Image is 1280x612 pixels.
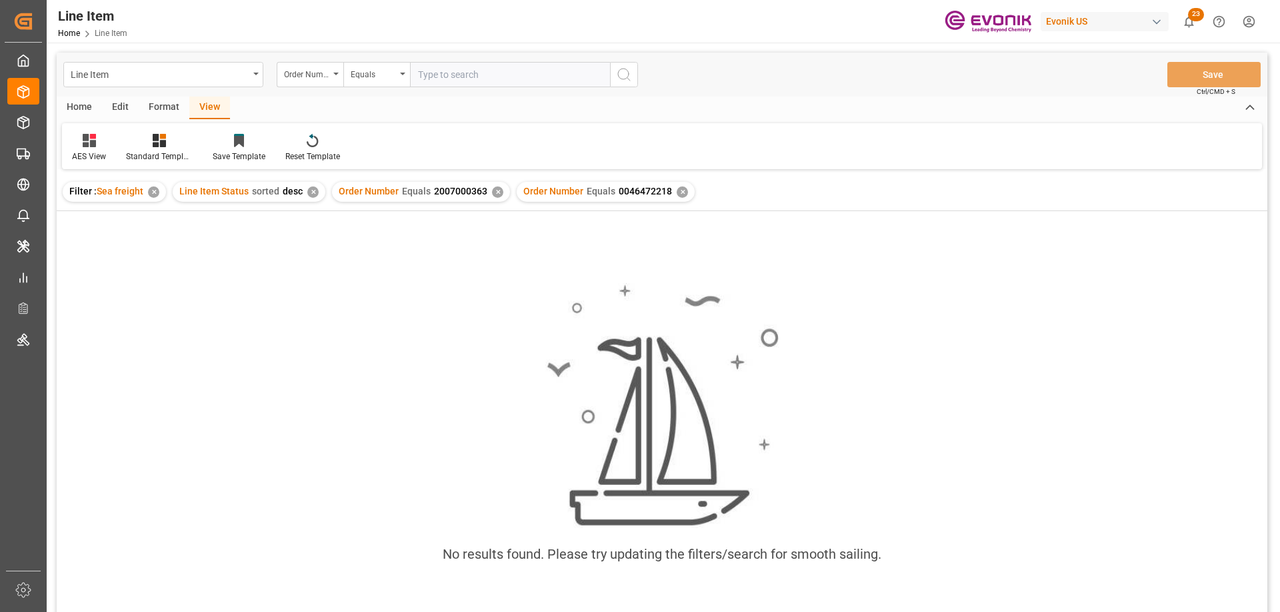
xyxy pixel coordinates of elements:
[189,97,230,119] div: View
[677,186,688,198] div: ✕
[57,97,102,119] div: Home
[97,186,143,196] span: Sea freight
[1174,7,1204,37] button: show 23 new notifications
[945,10,1031,33] img: Evonik-brand-mark-Deep-Purple-RGB.jpeg_1700498283.jpeg
[610,62,638,87] button: search button
[252,186,279,196] span: sorted
[1188,8,1204,21] span: 23
[410,62,610,87] input: Type to search
[1041,12,1169,31] div: Evonik US
[434,186,487,196] span: 2007000363
[126,151,193,162] div: Standard Templates
[102,97,139,119] div: Edit
[284,65,329,81] div: Order Number
[443,544,881,564] div: No results found. Please try updating the filters/search for smooth sailing.
[69,186,97,196] span: Filter :
[1204,7,1234,37] button: Help Center
[492,186,503,198] div: ✕
[285,151,340,162] div: Reset Template
[343,62,410,87] button: open menu
[63,62,263,87] button: open menu
[179,186,249,196] span: Line Item Status
[545,283,779,528] img: smooth_sailing.jpeg
[619,186,672,196] span: 0046472218
[213,151,265,162] div: Save Template
[1041,9,1174,34] button: Evonik US
[402,186,431,196] span: Equals
[72,151,106,162] div: AES View
[339,186,399,196] span: Order Number
[1167,62,1261,87] button: Save
[351,65,396,81] div: Equals
[58,29,80,38] a: Home
[58,6,127,26] div: Line Item
[277,62,343,87] button: open menu
[1197,87,1235,97] span: Ctrl/CMD + S
[71,65,249,82] div: Line Item
[307,186,319,198] div: ✕
[148,186,159,198] div: ✕
[283,186,303,196] span: desc
[523,186,583,196] span: Order Number
[139,97,189,119] div: Format
[587,186,615,196] span: Equals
